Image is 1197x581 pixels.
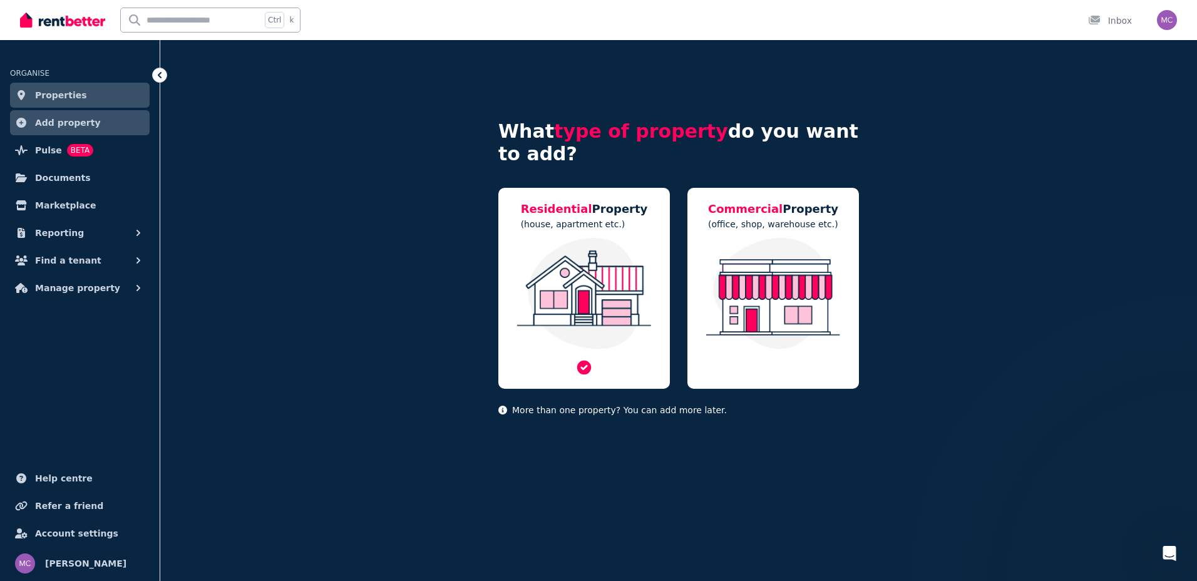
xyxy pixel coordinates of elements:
[20,11,105,29] img: RentBetter
[708,218,838,230] p: (office, shop, warehouse etc.)
[10,83,150,108] a: Properties
[1088,14,1132,27] div: Inbox
[35,280,120,296] span: Manage property
[10,110,150,135] a: Add property
[289,15,294,25] span: k
[10,138,150,163] a: PulseBETA
[15,553,35,573] img: Mary Cris Robles
[10,275,150,301] button: Manage property
[10,493,150,518] a: Refer a friend
[35,498,103,513] span: Refer a friend
[700,238,846,349] img: Commercial Property
[511,238,657,349] img: Residential Property
[35,88,87,103] span: Properties
[498,120,859,165] h4: What do you want to add?
[35,198,96,213] span: Marketplace
[708,200,838,218] h5: Property
[708,202,783,215] span: Commercial
[45,556,126,571] span: [PERSON_NAME]
[521,202,592,215] span: Residential
[35,143,62,158] span: Pulse
[35,170,91,185] span: Documents
[498,404,859,416] p: More than one property? You can add more later.
[10,521,150,546] a: Account settings
[35,253,101,268] span: Find a tenant
[1154,538,1184,568] iframe: Intercom live chat
[265,12,284,28] span: Ctrl
[10,165,150,190] a: Documents
[521,218,648,230] p: (house, apartment etc.)
[35,526,118,541] span: Account settings
[10,466,150,491] a: Help centre
[554,120,728,142] span: type of property
[521,200,648,218] h5: Property
[35,225,84,240] span: Reporting
[35,115,101,130] span: Add property
[1157,10,1177,30] img: Mary Cris Robles
[10,69,49,78] span: ORGANISE
[10,220,150,245] button: Reporting
[10,248,150,273] button: Find a tenant
[35,471,93,486] span: Help centre
[10,193,150,218] a: Marketplace
[67,144,93,157] span: BETA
